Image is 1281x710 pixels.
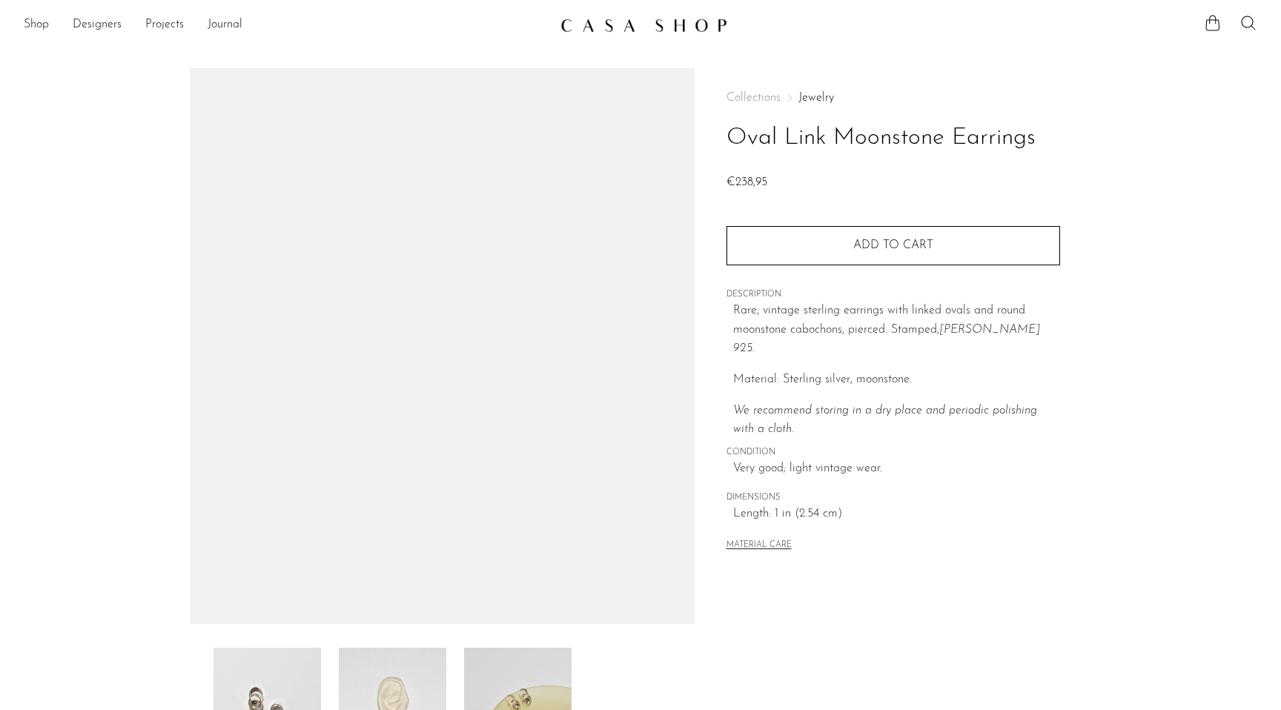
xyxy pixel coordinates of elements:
span: Length: 1 in (2.54 cm) [733,505,1060,524]
span: CONDITION [726,446,1060,459]
span: Very good; light vintage wear. [733,459,1060,479]
span: Add to cart [853,239,933,251]
ul: NEW HEADER MENU [24,13,549,38]
a: Shop [24,16,49,35]
span: DESCRIPTION [726,288,1060,302]
p: Material: Sterling silver, moonstone. [733,371,1060,390]
span: Collections [726,92,781,104]
a: Designers [73,16,122,35]
nav: Breadcrumbs [726,92,1060,104]
button: Add to cart [726,226,1060,265]
a: Journal [208,16,242,35]
nav: Desktop navigation [24,13,549,38]
p: Rare, vintage sterling earrings with linked ovals and round moonstone cabochons, pierced. Stamped, [733,302,1060,359]
span: €238,95 [726,176,767,188]
a: Jewelry [798,92,834,104]
button: MATERIAL CARE [726,540,792,551]
span: DIMENSIONS [726,491,1060,505]
i: We recommend storing in a dry place and periodic polishing with a cloth. [733,405,1037,436]
a: Projects [145,16,184,35]
h1: Oval Link Moonstone Earrings [726,119,1060,157]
